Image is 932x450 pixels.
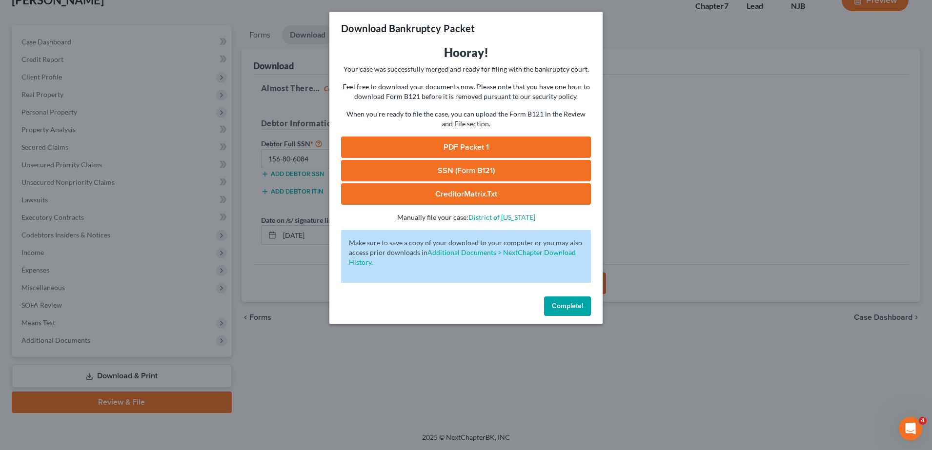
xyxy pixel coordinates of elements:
h3: Download Bankruptcy Packet [341,21,475,35]
p: Make sure to save a copy of your download to your computer or you may also access prior downloads in [349,238,583,267]
span: Complete! [552,302,583,310]
a: Additional Documents > NextChapter Download History. [349,248,576,266]
p: Manually file your case: [341,213,591,222]
a: CreditorMatrix.txt [341,183,591,205]
p: When you're ready to file the case, you can upload the Form B121 in the Review and File section. [341,109,591,129]
p: Your case was successfully merged and ready for filing with the bankruptcy court. [341,64,591,74]
span: 4 [919,417,927,425]
button: Complete! [544,296,591,316]
h3: Hooray! [341,45,591,60]
a: SSN (Form B121) [341,160,591,181]
a: PDF Packet 1 [341,137,591,158]
a: District of [US_STATE] [468,213,535,221]
p: Feel free to download your documents now. Please note that you have one hour to download Form B12... [341,82,591,101]
iframe: Intercom live chat [899,417,922,440]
